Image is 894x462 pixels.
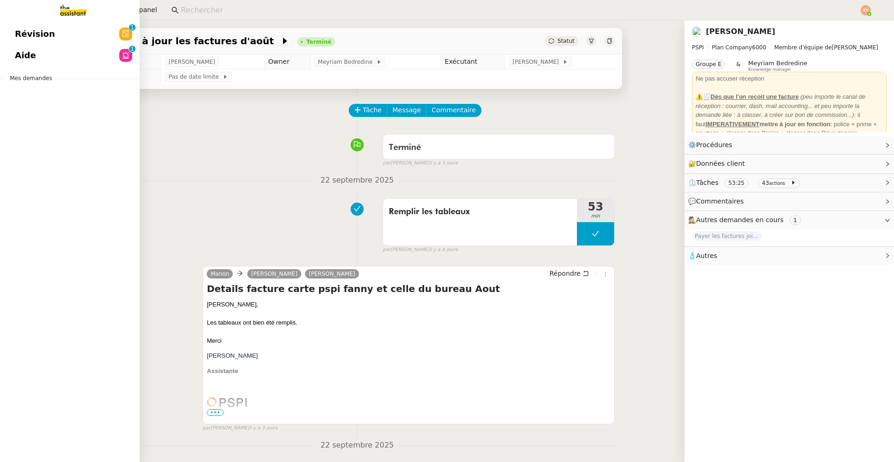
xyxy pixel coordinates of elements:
[129,46,135,52] nz-badge-sup: 1
[712,44,752,51] span: Plan Company
[306,39,332,45] div: Terminé
[15,48,36,62] span: Aide
[169,72,222,82] span: Pas de date limite
[696,93,866,118] em: (peu importe le canal de réception : courrier, dash, mail accounting... et peu importe la demande...
[207,397,247,407] img: Une image contenant capture d’écran, cercle, Graphique, PoliceDescription générée automatiquement
[692,43,887,52] span: [PERSON_NAME]
[169,57,215,67] span: [PERSON_NAME]
[577,201,614,212] span: 53
[748,60,807,72] app-user-label: Knowledge manager
[313,439,401,452] span: 22 septembre 2025
[426,104,481,117] button: Commentaire
[389,205,571,219] span: Remplir les tableaux
[207,336,610,346] div: Merci
[393,105,421,115] span: Message
[181,4,850,17] input: Rechercher
[706,27,775,36] a: [PERSON_NAME]
[513,57,562,67] span: [PERSON_NAME]
[696,160,745,167] span: Données client
[692,44,704,51] span: PSPI
[203,424,278,432] small: [PERSON_NAME]
[860,5,871,15] img: svg
[549,269,581,278] span: Répondre
[207,300,610,309] div: [PERSON_NAME],
[696,74,883,83] div: Ne pas accuser réception
[688,158,749,169] span: 🔐
[790,216,801,225] nz-tag: 1
[207,352,258,359] span: [PERSON_NAME]
[247,270,301,278] a: [PERSON_NAME]
[688,179,804,186] span: ⏲️
[762,180,769,186] span: 43
[305,270,359,278] a: [PERSON_NAME]
[129,24,135,31] nz-badge-sup: 1
[684,136,894,154] div: ⚙️Procédures
[249,424,278,432] span: il y a 3 jours
[688,216,805,224] span: 🕵️
[203,424,210,432] span: par
[688,197,748,205] span: 💬
[383,159,391,167] span: par
[130,24,134,33] p: 1
[383,246,458,254] small: [PERSON_NAME]
[736,60,740,72] span: &
[692,60,725,69] nz-tag: Groupe E
[688,140,737,150] span: ⚙️
[692,27,702,37] img: users%2FC0n4RBXzEbUC5atUgsP2qpDRH8u1%2Favatar%2F48114808-7f8b-4f9a-89ba-6a29867a11d8
[15,27,55,41] span: Révision
[103,36,280,46] span: Mettre à jour les factures d'août
[725,178,748,188] nz-tag: 53:25
[389,143,421,152] span: Terminé
[577,212,614,220] span: min
[696,141,732,149] span: Procédures
[207,409,223,416] span: •••
[706,121,759,128] u: IMPERATIVEMENT
[692,231,762,241] span: Payer les factures jointes
[774,44,832,51] span: Membre d'équipe de
[387,104,427,117] button: Message
[748,60,807,67] span: Meyriam Bedredine
[429,159,458,167] span: il y a 3 jours
[696,216,784,224] span: Autres demandes en cours
[684,174,894,192] div: ⏲️Tâches 53:25 43actions
[684,247,894,265] div: 🧴Autres
[688,252,717,259] span: 🧴
[207,318,610,327] div: Les tableaux ont bien été remplis.
[313,174,401,187] span: 22 septembre 2025
[207,367,238,374] span: Assistante
[711,93,799,100] u: Dès que l'on reçoit une facture
[383,246,391,254] span: par
[546,268,592,279] button: Répondre
[264,54,311,69] td: Owner
[696,252,717,259] span: Autres
[706,121,831,128] strong: mettre à jour en fonction
[318,57,376,67] span: Meyriam Bedredine
[349,104,387,117] button: Tâche
[696,92,883,147] div: ⚠️🧾 : il faut : police + prime + courtage + classer dans Brokin + classer dans Drive dossier Fact...
[383,159,458,167] small: [PERSON_NAME]
[130,46,134,54] p: 1
[207,282,610,295] h4: Details facture carte pspi fanny et celle du bureau Aout
[696,179,718,186] span: Tâches
[684,155,894,173] div: 🔐Données client
[769,181,786,186] small: actions
[207,270,233,278] a: Manon
[363,105,382,115] span: Tâche
[696,197,744,205] span: Commentaires
[752,44,766,51] span: 6000
[441,54,505,69] td: Exécutant
[557,38,575,44] span: Statut
[432,105,476,115] span: Commentaire
[429,246,458,254] span: il y a 4 jours
[748,67,792,72] span: Knowledge manager
[4,74,58,83] span: Mes demandes
[684,192,894,211] div: 💬Commentaires
[684,211,894,229] div: 🕵️Autres demandes en cours 1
